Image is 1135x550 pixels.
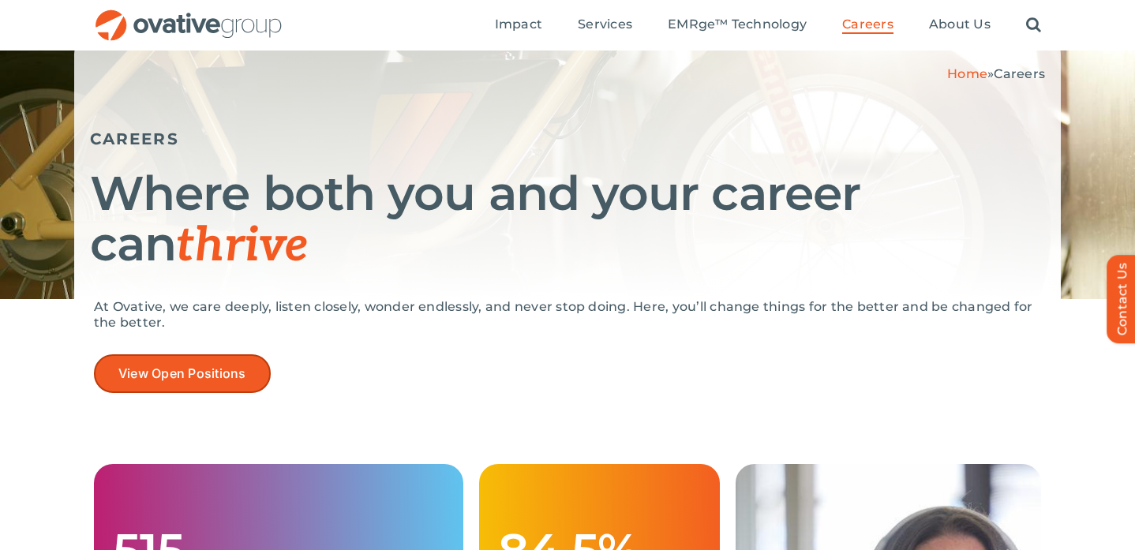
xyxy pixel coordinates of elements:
a: Careers [842,17,893,34]
a: Search [1026,17,1041,34]
h1: Where both you and your career can [90,168,1045,271]
span: Careers [842,17,893,32]
a: About Us [929,17,991,34]
p: At Ovative, we care deeply, listen closely, wonder endlessly, and never stop doing. Here, you’ll ... [94,299,1041,331]
a: Home [947,66,987,81]
a: EMRge™ Technology [668,17,807,34]
span: Services [578,17,632,32]
span: Careers [994,66,1045,81]
h5: CAREERS [90,129,1045,148]
span: View Open Positions [118,366,246,381]
span: » [947,66,1045,81]
span: thrive [176,218,308,275]
span: About Us [929,17,991,32]
a: Impact [495,17,542,34]
a: View Open Positions [94,354,271,393]
a: OG_Full_horizontal_RGB [94,8,283,23]
span: EMRge™ Technology [668,17,807,32]
a: Services [578,17,632,34]
span: Impact [495,17,542,32]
